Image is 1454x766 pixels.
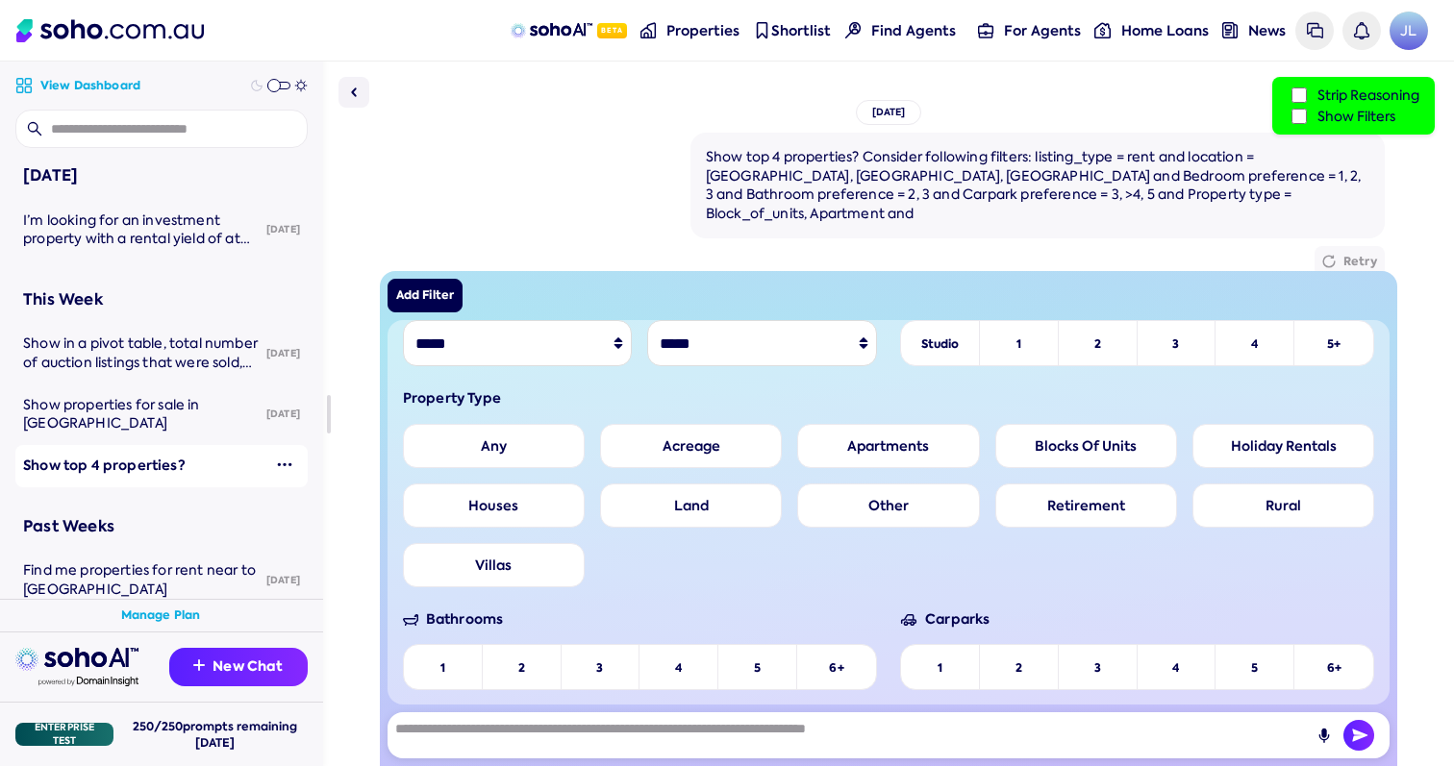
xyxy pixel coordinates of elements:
label: Rural [1192,483,1374,528]
button: New Chat [169,648,308,686]
li: 3 [562,645,640,692]
img: Recommendation icon [193,659,205,671]
label: Show Filters [1288,106,1419,127]
a: Notifications [1342,12,1381,50]
div: [DATE] [856,100,922,125]
img: sohoAI logo [511,23,592,38]
img: Data provided by Domain Insight [38,677,138,686]
div: Show top 4 properties? [23,457,262,476]
li: 6+ [1294,645,1373,692]
img: Sidebar toggle icon [342,81,365,104]
span: Show properties for sale in [GEOGRAPHIC_DATA] [23,396,200,432]
div: [DATE] [259,333,308,375]
li: 1 [980,321,1059,368]
li: Studio [901,321,980,368]
div: I’m looking for an investment property with a rental yield of at least 4% or higher in paddington [23,211,259,249]
li: 4 [1216,321,1294,368]
button: Add Filter [388,279,463,312]
li: 5 [1216,645,1294,692]
div: Show properties for sale in mornington peninsula [23,396,259,433]
label: Blocks Of Units [995,424,1177,468]
label: Strip Reasoning [1288,85,1419,106]
span: Find me properties for rent near to [GEOGRAPHIC_DATA] [23,561,256,598]
label: Other [797,483,979,528]
li: 3 [1138,321,1216,368]
h6: Property Type [403,389,1374,408]
label: Any [403,424,585,468]
li: 1 [404,645,483,692]
div: Show top 4 properties? Consider following filters: listing_type = rent and location = [GEOGRAPHIC... [706,148,1369,223]
img: for-agents-nav icon [978,22,994,38]
label: Houses [403,483,585,528]
input: Show Filters [1291,109,1307,124]
div: This Week [23,287,300,312]
img: Soho Logo [16,19,204,42]
span: Carparks [900,610,1374,630]
span: Home Loans [1121,21,1209,40]
span: Properties [666,21,740,40]
label: Holiday Rentals [1192,424,1374,468]
img: Retry icon [1322,255,1336,268]
li: 2 [483,645,562,692]
span: Show in a pivot table, total number of auction listings that were sold, total withdrawn, total of... [23,334,258,446]
input: Strip Reasoning [1291,87,1307,103]
span: For Agents [1004,21,1081,40]
a: Messages [1295,12,1334,50]
a: Show top 4 properties? [15,445,262,487]
li: 2 [980,645,1059,692]
img: for-agents-nav icon [1094,22,1111,38]
a: Show properties for sale in [GEOGRAPHIC_DATA] [15,384,259,445]
img: sohoai logo [15,648,138,671]
div: [DATE] [259,209,308,251]
li: 4 [639,645,718,692]
div: Show in a pivot table, total number of auction listings that were sold, total withdrawn, total of... [23,334,259,372]
li: 1 [901,645,980,692]
li: 4 [1138,645,1216,692]
img: news-nav icon [1222,22,1239,38]
label: Apartments [797,424,979,468]
li: 6+ [797,645,876,692]
a: Manage Plan [121,607,201,624]
div: [DATE] [23,163,300,188]
a: View Dashboard [15,77,140,94]
label: Villas [403,543,585,587]
span: News [1248,21,1286,40]
span: Find Agents [871,21,956,40]
button: Record Audio [1309,720,1340,751]
img: Find agents icon [845,22,862,38]
div: Find me properties for rent near to Melbourne University [23,561,259,599]
img: bell icon [1353,22,1369,38]
img: More icon [277,457,292,472]
img: properties-nav icon [640,22,657,38]
label: Acreage [600,424,782,468]
label: Retirement [995,483,1177,528]
a: Avatar of Jonathan Lui [1390,12,1428,50]
img: shortlist-nav icon [754,22,770,38]
a: Show in a pivot table, total number of auction listings that were sold, total withdrawn, total of... [15,323,259,383]
img: Send icon [1343,720,1374,751]
span: I’m looking for an investment property with a rental yield of at least 4% or higher in [GEOGRAPHI... [23,211,250,285]
button: Send [1343,720,1374,751]
li: 3 [1059,645,1138,692]
label: Land [600,483,782,528]
img: messages icon [1307,22,1323,38]
span: JL [1390,12,1428,50]
li: 2 [1059,321,1138,368]
button: Retry [1315,246,1385,277]
div: 250 / 250 prompts remaining [DATE] [121,718,308,751]
span: Shortlist [771,21,831,40]
a: Find me properties for rent near to [GEOGRAPHIC_DATA] [15,550,259,610]
div: [DATE] [259,559,308,602]
div: [DATE] [259,393,308,435]
span: Show top 4 properties? [23,456,186,475]
li: 5+ [1294,321,1373,368]
div: Past Weeks [23,514,300,539]
div: Enterprise Test [15,723,113,746]
span: Bathrooms [403,610,877,630]
span: Beta [597,23,627,38]
a: I’m looking for an investment property with a rental yield of at least 4% or higher in [GEOGRAPHI... [15,200,259,260]
li: 5 [718,645,797,692]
